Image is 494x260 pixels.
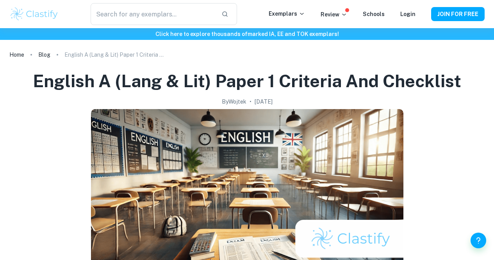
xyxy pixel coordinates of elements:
[38,49,50,60] a: Blog
[471,233,486,248] button: Help and Feedback
[321,10,347,19] p: Review
[363,11,385,17] a: Schools
[64,50,166,59] p: English A (Lang & Lit) Paper 1 Criteria and Checklist
[255,97,273,106] h2: [DATE]
[33,70,461,93] h1: English A (Lang & Lit) Paper 1 Criteria and Checklist
[269,9,305,18] p: Exemplars
[9,6,59,22] img: Clastify logo
[431,7,485,21] button: JOIN FOR FREE
[9,49,24,60] a: Home
[250,97,251,106] p: •
[400,11,416,17] a: Login
[91,3,216,25] input: Search for any exemplars...
[2,30,492,38] h6: Click here to explore thousands of marked IA, EE and TOK exemplars !
[222,97,246,106] h2: By Wojtek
